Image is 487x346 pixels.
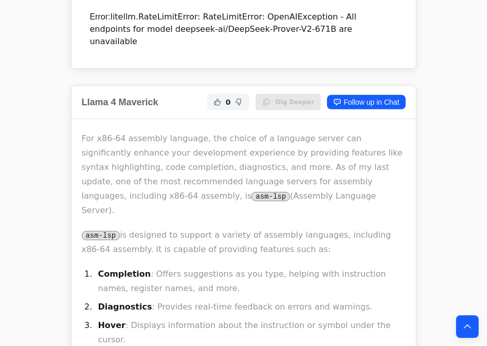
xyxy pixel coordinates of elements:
span: 0 [226,97,231,107]
button: Helpful [211,96,224,108]
strong: Hover [98,320,126,330]
span: Error: [90,12,111,21]
a: Follow up in Chat [327,95,405,109]
li: : Offers suggestions as you type, helping with instruction names, register names, and more. [95,267,406,296]
button: Not Helpful [233,96,245,108]
p: For x86-64 assembly language, the choice of a language server can significantly enhance your deve... [82,131,406,218]
h2: Llama 4 Maverick [82,95,158,109]
p: is designed to support a variety of assembly languages, including x86-64 assembly. It is capable ... [82,228,406,257]
strong: Completion [98,269,151,279]
code: asm-lsp [251,192,290,201]
button: Back to top [456,315,479,338]
div: litellm.RateLimitError: RateLimitError: OpenAIException - All endpoints for model deepseek-ai/Dee... [82,3,406,56]
strong: Diagnostics [98,302,152,312]
li: : Provides real-time feedback on errors and warnings. [95,300,406,314]
code: asm-lsp [82,231,120,240]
